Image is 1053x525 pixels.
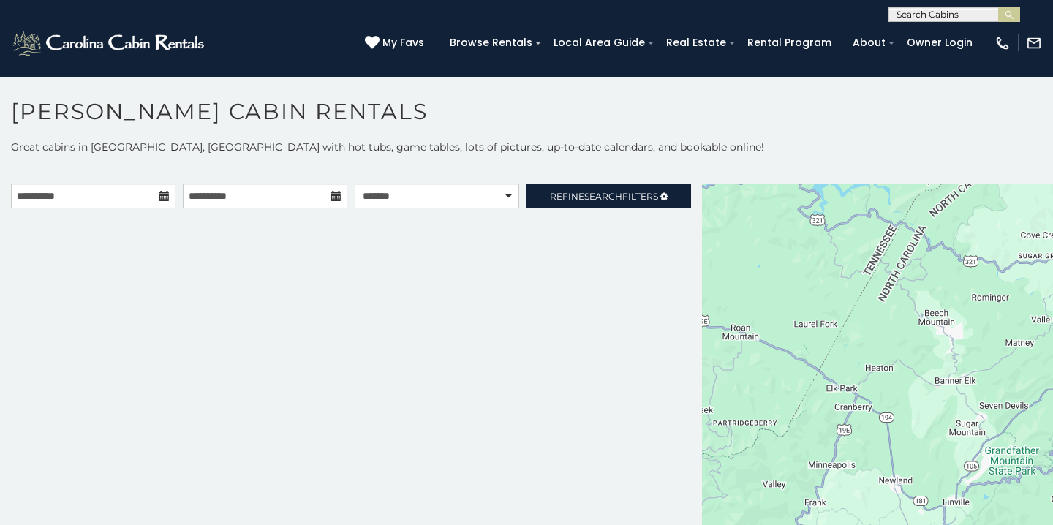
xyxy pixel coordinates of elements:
span: Search [584,191,622,202]
span: Refine Filters [550,191,658,202]
a: Local Area Guide [546,31,652,54]
a: About [845,31,893,54]
a: Owner Login [899,31,980,54]
span: My Favs [382,35,424,50]
img: mail-regular-white.png [1026,35,1042,51]
a: Rental Program [740,31,839,54]
a: My Favs [365,35,428,51]
img: White-1-2.png [11,29,208,58]
img: phone-regular-white.png [994,35,1011,51]
a: RefineSearchFilters [526,184,691,208]
a: Real Estate [659,31,733,54]
a: Browse Rentals [442,31,540,54]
